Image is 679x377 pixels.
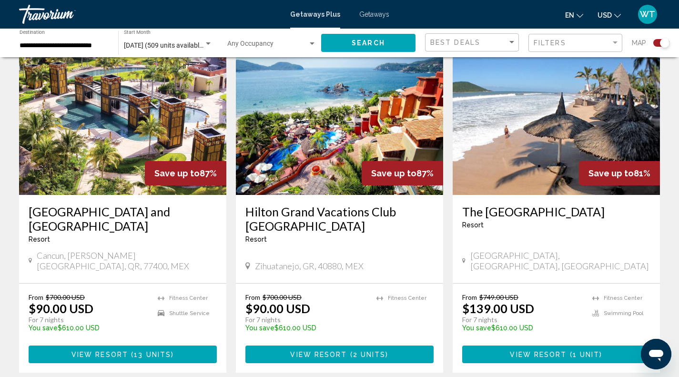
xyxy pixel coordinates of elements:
[29,324,58,332] span: You save
[565,8,583,22] button: Change language
[588,168,634,178] span: Save up to
[347,351,389,358] span: ( )
[71,351,128,358] span: View Resort
[479,293,518,301] span: $749.00 USD
[567,351,603,358] span: ( )
[321,34,416,51] button: Search
[19,42,226,195] img: ii_vgr1.jpg
[362,161,443,185] div: 87%
[124,41,205,49] span: [DATE] (509 units available)
[145,161,226,185] div: 87%
[598,11,612,19] span: USD
[245,346,434,363] button: View Resort(2 units)
[169,310,210,316] span: Shuttle Service
[453,42,660,195] img: 1841O01X.jpg
[353,351,386,358] span: 2 units
[245,293,260,301] span: From
[635,4,660,24] button: User Menu
[462,346,650,363] button: View Resort(1 unit)
[470,250,650,271] span: [GEOGRAPHIC_DATA], [GEOGRAPHIC_DATA], [GEOGRAPHIC_DATA]
[640,10,655,19] span: WT
[462,316,583,324] p: For 7 nights
[154,168,200,178] span: Save up to
[462,221,484,229] span: Resort
[565,11,574,19] span: en
[245,204,434,233] a: Hilton Grand Vacations Club [GEOGRAPHIC_DATA]
[290,10,340,18] a: Getaways Plus
[528,33,622,53] button: Filter
[29,204,217,233] a: [GEOGRAPHIC_DATA] and [GEOGRAPHIC_DATA]
[510,351,567,358] span: View Resort
[245,316,367,324] p: For 7 nights
[534,39,566,47] span: Filters
[462,324,583,332] p: $610.00 USD
[255,261,364,271] span: Zihuatanejo, GR, 40880, MEX
[29,316,148,324] p: For 7 nights
[263,293,302,301] span: $700.00 USD
[37,250,217,271] span: Cancun, [PERSON_NAME][GEOGRAPHIC_DATA], QR, 77400, MEX
[46,293,85,301] span: $700.00 USD
[236,42,443,195] img: ii_itz1.jpg
[128,351,174,358] span: ( )
[29,235,50,243] span: Resort
[19,5,281,24] a: Travorium
[29,346,217,363] button: View Resort(13 units)
[245,235,267,243] span: Resort
[579,161,660,185] div: 81%
[134,351,171,358] span: 13 units
[352,40,385,47] span: Search
[290,351,347,358] span: View Resort
[388,295,426,301] span: Fitness Center
[29,324,148,332] p: $610.00 USD
[604,310,643,316] span: Swimming Pool
[29,301,93,316] p: $90.00 USD
[359,10,389,18] a: Getaways
[573,351,600,358] span: 1 unit
[462,324,491,332] span: You save
[598,8,621,22] button: Change currency
[462,204,650,219] a: The [GEOGRAPHIC_DATA]
[430,39,480,46] span: Best Deals
[462,301,534,316] p: $139.00 USD
[245,301,310,316] p: $90.00 USD
[430,39,516,47] mat-select: Sort by
[604,295,642,301] span: Fitness Center
[245,324,274,332] span: You save
[245,324,367,332] p: $610.00 USD
[462,293,477,301] span: From
[29,293,43,301] span: From
[641,339,671,369] iframe: Button to launch messaging window
[169,295,208,301] span: Fitness Center
[371,168,416,178] span: Save up to
[632,36,646,50] span: Map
